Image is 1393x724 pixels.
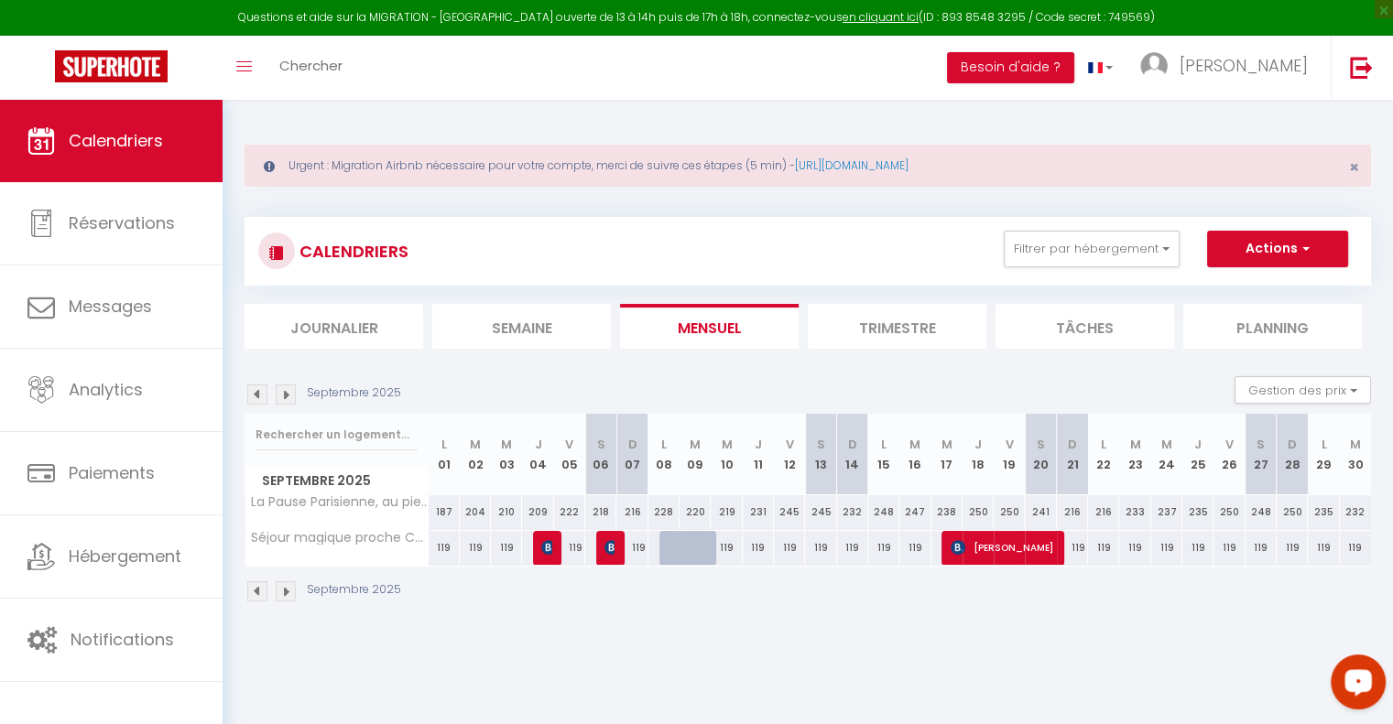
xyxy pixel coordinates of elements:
[1349,159,1359,176] button: Close
[994,414,1025,495] th: 19
[1025,495,1056,529] div: 241
[71,628,174,651] span: Notifications
[837,495,868,529] div: 232
[1213,414,1245,495] th: 26
[1088,414,1119,495] th: 22
[899,495,930,529] div: 247
[1213,531,1245,565] div: 119
[1308,495,1339,529] div: 235
[1349,156,1359,178] span: ×
[1277,531,1308,565] div: 119
[1180,54,1308,77] span: [PERSON_NAME]
[881,436,887,453] abbr: L
[256,418,418,451] input: Rechercher un logement...
[899,531,930,565] div: 119
[848,436,857,453] abbr: D
[648,495,680,529] div: 228
[648,414,680,495] th: 08
[743,531,774,565] div: 119
[470,436,481,453] abbr: M
[535,436,542,453] abbr: J
[1316,647,1393,724] iframe: LiveChat chat widget
[786,436,794,453] abbr: V
[307,384,401,402] p: Septembre 2025
[554,495,585,529] div: 222
[1037,436,1045,453] abbr: S
[69,378,143,401] span: Analytics
[1140,52,1168,80] img: ...
[680,495,711,529] div: 220
[1182,495,1213,529] div: 235
[69,545,181,567] span: Hébergement
[1151,414,1182,495] th: 24
[554,414,585,495] th: 05
[597,436,605,453] abbr: S
[795,157,909,173] a: [URL][DOMAIN_NAME]
[941,436,952,453] abbr: M
[868,495,899,529] div: 248
[837,414,868,495] th: 14
[755,436,762,453] abbr: J
[616,495,648,529] div: 216
[460,495,491,529] div: 204
[1277,495,1308,529] div: 250
[994,495,1025,529] div: 250
[868,414,899,495] th: 15
[963,414,994,495] th: 18
[805,531,836,565] div: 119
[585,495,616,529] div: 218
[616,414,648,495] th: 07
[1350,436,1361,453] abbr: M
[1088,531,1119,565] div: 119
[69,129,163,152] span: Calendriers
[279,56,343,75] span: Chercher
[743,495,774,529] div: 231
[460,414,491,495] th: 02
[805,414,836,495] th: 13
[1257,436,1265,453] abbr: S
[1213,495,1245,529] div: 250
[1246,414,1277,495] th: 27
[1101,436,1106,453] abbr: L
[1004,231,1180,267] button: Filtrer par hébergement
[1161,436,1172,453] abbr: M
[909,436,920,453] abbr: M
[604,530,615,565] span: [PERSON_NAME]
[680,414,711,495] th: 09
[541,530,551,565] span: [PERSON_NAME]
[620,304,799,349] li: Mensuel
[868,531,899,565] div: 119
[1235,376,1371,404] button: Gestion des prix
[1025,414,1056,495] th: 20
[1308,531,1339,565] div: 119
[432,304,611,349] li: Semaine
[1057,531,1088,565] div: 119
[711,531,742,565] div: 119
[1246,531,1277,565] div: 119
[69,461,155,484] span: Paiements
[1183,304,1362,349] li: Planning
[1207,231,1348,267] button: Actions
[947,52,1074,83] button: Besoin d'aide ?
[429,531,460,565] div: 119
[843,9,919,25] a: en cliquant ici
[1130,436,1141,453] abbr: M
[721,436,732,453] abbr: M
[491,495,522,529] div: 210
[1340,531,1371,565] div: 119
[245,468,428,494] span: Septembre 2025
[565,436,573,453] abbr: V
[996,304,1174,349] li: Tâches
[1057,495,1088,529] div: 216
[295,231,408,272] h3: CALENDRIERS
[805,495,836,529] div: 245
[1182,531,1213,565] div: 119
[1225,436,1234,453] abbr: V
[460,531,491,565] div: 119
[307,581,401,599] p: Septembre 2025
[1119,414,1150,495] th: 23
[1006,436,1014,453] abbr: V
[661,436,667,453] abbr: L
[628,436,637,453] abbr: D
[711,414,742,495] th: 10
